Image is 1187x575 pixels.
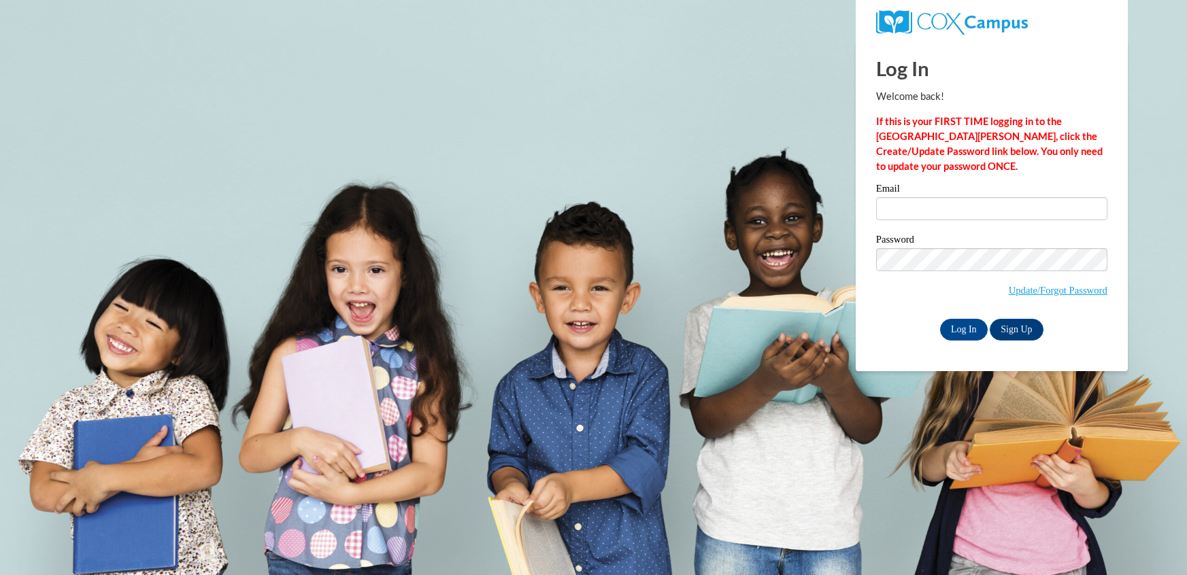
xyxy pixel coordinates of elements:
[876,10,1028,35] img: COX Campus
[876,234,1107,248] label: Password
[1009,285,1107,296] a: Update/Forgot Password
[876,89,1107,104] p: Welcome back!
[876,54,1107,82] h1: Log In
[876,184,1107,197] label: Email
[876,116,1103,172] strong: If this is your FIRST TIME logging in to the [GEOGRAPHIC_DATA][PERSON_NAME], click the Create/Upd...
[940,319,988,341] input: Log In
[990,319,1043,341] a: Sign Up
[876,16,1028,27] a: COX Campus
